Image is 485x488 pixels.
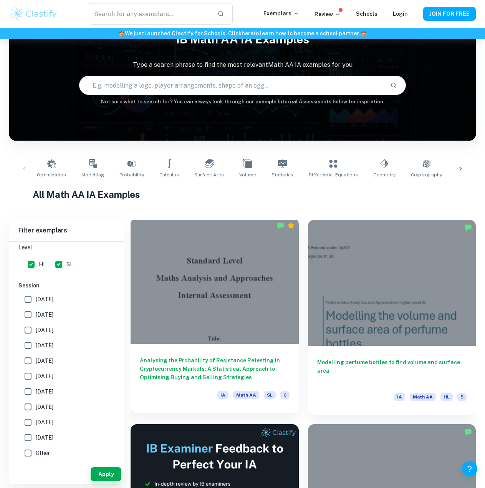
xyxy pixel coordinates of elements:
[309,171,358,178] span: Differential Equations
[287,222,295,229] div: Premium
[373,171,396,178] span: Geometry
[239,171,256,178] span: Volume
[464,224,472,231] img: Marked
[393,11,408,17] a: Login
[36,341,53,350] span: [DATE]
[140,356,290,382] h6: Analysing the Probability of Resistance Retesting in Cryptocurrency Markets: A Statistical Approa...
[18,243,115,252] h6: Level
[81,171,104,178] span: Modelling
[18,281,115,290] h6: Session
[36,418,53,427] span: [DATE]
[39,260,46,269] span: HL
[464,428,472,436] img: Marked
[36,403,53,411] span: [DATE]
[9,60,476,70] p: Type a search phrase to find the most relevant Math AA IA examples for you
[411,171,442,178] span: Cryptography
[410,393,436,401] span: Math AA
[9,28,476,51] h1: IB Math AA IA examples
[119,171,144,178] span: Probability
[36,433,53,442] span: [DATE]
[36,387,53,396] span: [DATE]
[36,295,53,304] span: [DATE]
[462,461,477,476] button: Help and Feedback
[423,7,476,21] button: JOIN FOR FREE
[79,75,384,96] input: E.g. modelling a logo, player arrangements, shape of an egg...
[276,222,284,229] img: Marked
[36,357,53,365] span: [DATE]
[36,310,53,319] span: [DATE]
[9,220,124,241] h6: Filter exemplars
[280,391,290,399] span: 6
[91,467,121,481] button: Apply
[315,10,341,18] p: Review
[217,391,228,399] span: IA
[9,6,58,22] img: Clastify logo
[194,171,224,178] span: Surface Area
[457,393,467,401] span: 5
[36,326,53,334] span: [DATE]
[2,29,483,38] h6: We just launched Clastify for Schools. Click to learn how to become a school partner.
[360,30,367,37] span: 🏫
[440,393,453,401] span: HL
[36,372,53,380] span: [DATE]
[118,30,125,37] span: 🏫
[9,98,476,106] h6: Not sure what to search for? You can always look through our example Internal Assessments below f...
[66,260,73,269] span: SL
[387,79,400,92] button: Search
[264,391,276,399] span: SL
[36,449,50,457] span: Other
[308,220,476,415] a: Modelling perfume bottles to find volume and surface areaIAMath AAHL5
[394,393,405,401] span: IA
[242,30,253,37] a: here
[271,171,293,178] span: Statistics
[89,3,211,25] input: Search for any exemplars...
[159,171,179,178] span: Calculus
[356,11,377,17] a: Schools
[263,9,299,18] p: Exemplars
[37,171,66,178] span: Optimization
[131,220,299,415] a: Analysing the Probability of Resistance Retesting in Cryptocurrency Markets: A Statistical Approa...
[233,391,259,399] span: Math AA
[33,188,453,201] h1: All Math AA IA Examples
[317,358,467,383] h6: Modelling perfume bottles to find volume and surface area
